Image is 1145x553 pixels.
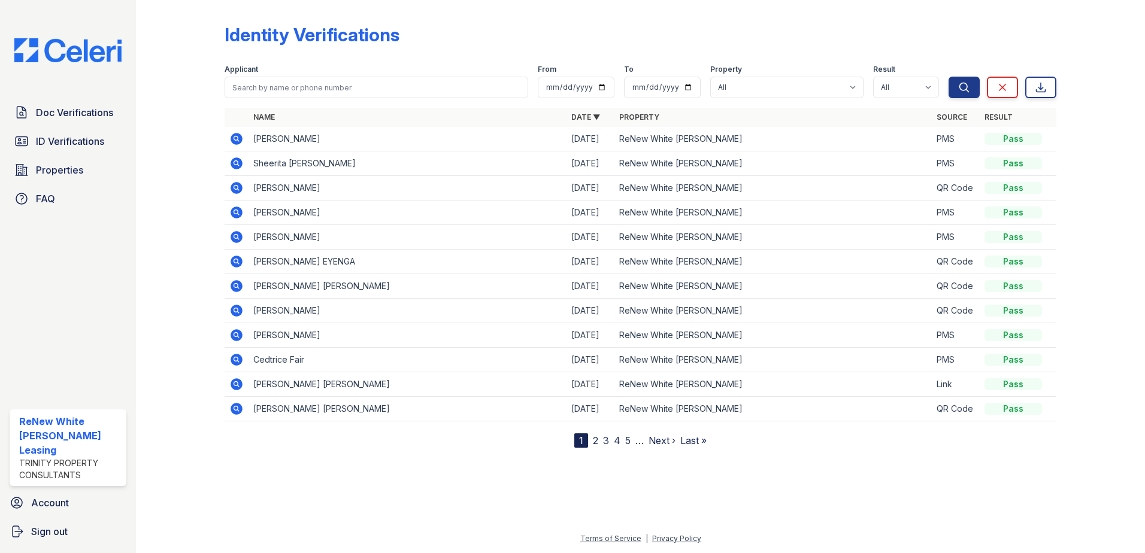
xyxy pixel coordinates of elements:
td: QR Code [932,274,980,299]
div: | [646,534,648,543]
span: … [635,433,644,448]
td: [PERSON_NAME] [249,299,567,323]
td: [DATE] [567,225,614,250]
div: Pass [985,403,1042,415]
span: FAQ [36,192,55,206]
td: QR Code [932,250,980,274]
td: [PERSON_NAME] [249,225,567,250]
span: Doc Verifications [36,105,113,120]
td: PMS [932,200,980,225]
a: Last » [680,434,707,446]
a: 4 [614,434,620,446]
a: Properties [10,158,126,182]
a: Next › [649,434,676,446]
div: Trinity Property Consultants [19,457,122,481]
div: Pass [985,133,1042,145]
td: [PERSON_NAME] [249,127,567,151]
td: [PERSON_NAME] [PERSON_NAME] [249,274,567,299]
td: PMS [932,151,980,176]
td: [DATE] [567,151,614,176]
td: ReNew White [PERSON_NAME] [614,200,932,225]
td: [PERSON_NAME] EYENGA [249,250,567,274]
td: PMS [932,225,980,250]
td: ReNew White [PERSON_NAME] [614,397,932,421]
div: Pass [985,231,1042,243]
div: Identity Verifications [225,24,399,45]
td: ReNew White [PERSON_NAME] [614,151,932,176]
td: [DATE] [567,200,614,225]
a: ID Verifications [10,129,126,153]
a: 3 [603,434,609,446]
td: [PERSON_NAME] [249,176,567,200]
td: ReNew White [PERSON_NAME] [614,299,932,323]
a: Doc Verifications [10,101,126,124]
a: Name [253,113,275,121]
a: Result [985,113,1013,121]
div: Pass [985,305,1042,317]
div: Pass [985,354,1042,366]
td: Cedtrice Fair [249,348,567,372]
td: [DATE] [567,127,614,151]
td: ReNew White [PERSON_NAME] [614,348,932,372]
td: QR Code [932,176,980,200]
a: 2 [593,434,598,446]
a: Property [619,113,659,121]
td: [DATE] [567,372,614,397]
a: Terms of Service [580,534,641,543]
label: Property [710,65,742,74]
td: ReNew White [PERSON_NAME] [614,323,932,348]
td: [PERSON_NAME] [PERSON_NAME] [249,397,567,421]
a: Privacy Policy [652,534,701,543]
a: Sign out [5,519,131,543]
div: Pass [985,378,1042,390]
td: Sheerita [PERSON_NAME] [249,151,567,176]
td: [DATE] [567,274,614,299]
td: ReNew White [PERSON_NAME] [614,176,932,200]
td: [DATE] [567,348,614,372]
td: PMS [932,348,980,372]
div: ReNew White [PERSON_NAME] Leasing [19,414,122,457]
td: ReNew White [PERSON_NAME] [614,372,932,397]
a: 5 [625,434,631,446]
td: [DATE] [567,299,614,323]
span: Properties [36,163,83,177]
td: [DATE] [567,176,614,200]
td: QR Code [932,397,980,421]
td: QR Code [932,299,980,323]
td: [PERSON_NAME] [PERSON_NAME] [249,372,567,397]
td: Link [932,372,980,397]
td: [DATE] [567,397,614,421]
div: Pass [985,280,1042,292]
div: Pass [985,182,1042,194]
td: ReNew White [PERSON_NAME] [614,127,932,151]
a: FAQ [10,187,126,211]
td: ReNew White [PERSON_NAME] [614,225,932,250]
span: Account [31,496,69,510]
label: Applicant [225,65,258,74]
td: [DATE] [567,323,614,348]
div: Pass [985,329,1042,341]
a: Account [5,491,131,515]
div: Pass [985,256,1042,268]
td: ReNew White [PERSON_NAME] [614,250,932,274]
div: Pass [985,206,1042,218]
label: To [624,65,634,74]
td: [PERSON_NAME] [249,200,567,225]
div: 1 [574,433,588,448]
div: Pass [985,157,1042,169]
span: Sign out [31,524,68,539]
td: PMS [932,127,980,151]
input: Search by name or phone number [225,77,528,98]
label: Result [873,65,895,74]
a: Date ▼ [571,113,600,121]
a: Source [937,113,967,121]
td: [DATE] [567,250,614,274]
td: [PERSON_NAME] [249,323,567,348]
td: ReNew White [PERSON_NAME] [614,274,932,299]
img: CE_Logo_Blue-a8612792a0a2168367f1c8372b55b34899dd931a85d93a1a3d3e32e68fde9ad4.png [5,38,131,62]
span: ID Verifications [36,134,104,148]
td: PMS [932,323,980,348]
label: From [538,65,556,74]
